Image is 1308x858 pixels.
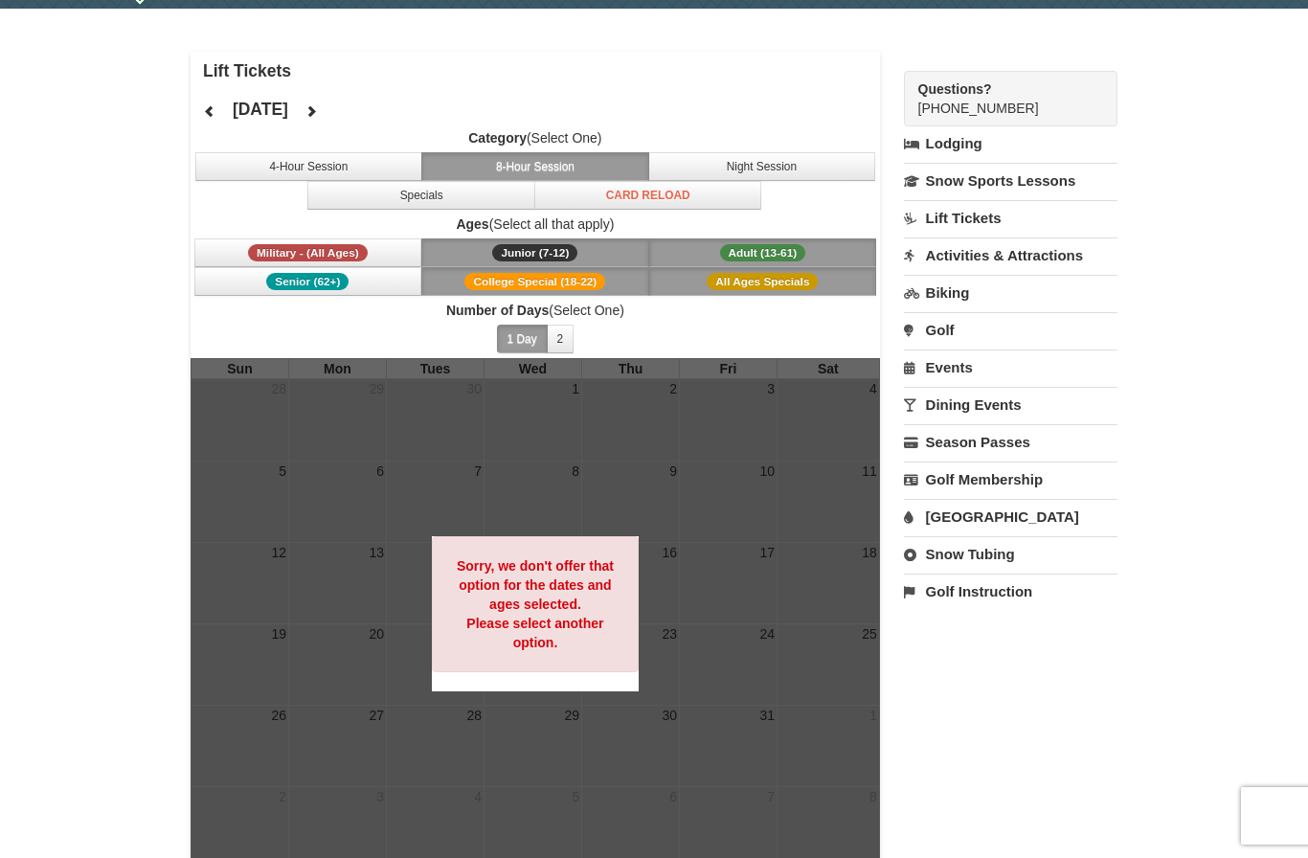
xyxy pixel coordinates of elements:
button: Military - (All Ages) [194,238,422,267]
a: [GEOGRAPHIC_DATA] [904,499,1117,534]
strong: Questions? [918,81,992,97]
button: Junior (7-12) [421,238,649,267]
a: Activities & Attractions [904,237,1117,273]
a: Snow Sports Lessons [904,163,1117,198]
strong: Number of Days [446,303,549,318]
strong: Ages [456,216,488,232]
strong: Sorry, we don't offer that option for the dates and ages selected. Please select another option. [457,558,614,650]
span: Senior (62+) [266,273,349,290]
button: Adult (13-61) [649,238,877,267]
span: Military - (All Ages) [248,244,368,261]
strong: Category [468,130,527,146]
button: 2 [547,325,575,353]
label: (Select One) [191,128,880,147]
a: Dining Events [904,387,1117,422]
button: Specials [307,181,535,210]
button: 8-Hour Session [421,152,649,181]
label: (Select all that apply) [191,214,880,234]
button: 4-Hour Session [195,152,423,181]
label: (Select One) [191,301,880,320]
a: Snow Tubing [904,536,1117,572]
button: Night Session [648,152,876,181]
h4: Lift Tickets [203,61,880,80]
a: Golf [904,312,1117,348]
a: Season Passes [904,424,1117,460]
a: Golf Instruction [904,574,1117,609]
span: College Special (18-22) [464,273,605,290]
a: Lodging [904,126,1117,161]
button: Senior (62+) [194,267,422,296]
a: Events [904,350,1117,385]
button: Card Reload [534,181,762,210]
a: Biking [904,275,1117,310]
a: Golf Membership [904,462,1117,497]
button: College Special (18-22) [421,267,649,296]
span: Junior (7-12) [492,244,577,261]
span: All Ages Specials [707,273,818,290]
span: Adult (13-61) [720,244,806,261]
a: Lift Tickets [904,200,1117,236]
span: [PHONE_NUMBER] [918,79,1083,116]
h4: [DATE] [233,100,288,119]
button: All Ages Specials [649,267,877,296]
button: 1 Day [497,325,548,353]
